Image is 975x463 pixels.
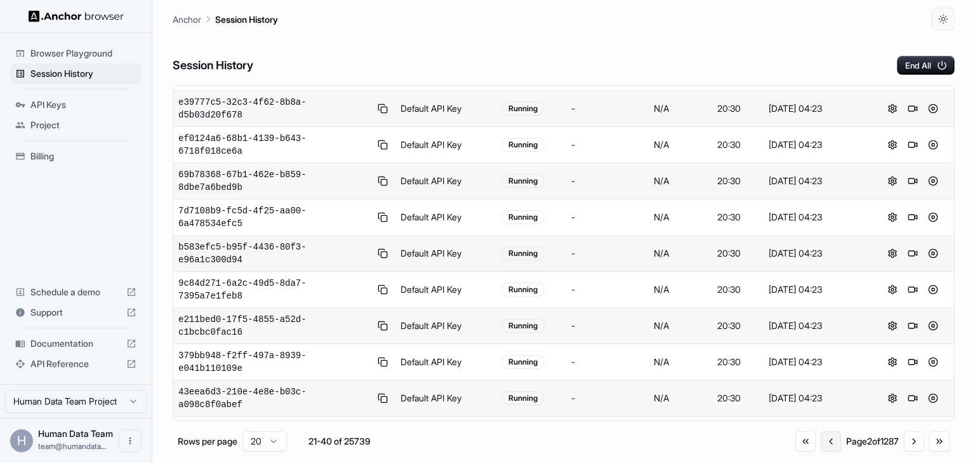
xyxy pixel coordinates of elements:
div: Running [501,210,545,224]
td: Default API Key [395,380,497,417]
div: - [571,138,644,151]
img: Anchor Logo [29,10,124,22]
span: Documentation [30,337,121,350]
div: [DATE] 04:23 [769,319,866,332]
div: [DATE] 04:23 [769,211,866,224]
div: - [571,102,644,115]
div: Running [501,283,545,297]
div: - [571,319,644,332]
div: [DATE] 04:23 [769,356,866,368]
div: N/A [654,392,707,405]
div: N/A [654,211,707,224]
span: Project [30,119,136,131]
div: Page 2 of 1287 [846,435,899,448]
div: Running [501,174,545,188]
div: 20:30 [717,283,759,296]
div: API Reference [10,354,142,374]
div: N/A [654,283,707,296]
div: - [571,211,644,224]
span: e211bed0-17f5-4855-a52d-c1bcbc0fac16 [178,313,370,339]
div: H [10,429,33,452]
span: Billing [30,150,136,163]
div: Running [501,355,545,369]
div: Support [10,302,142,323]
div: 20:30 [717,138,759,151]
div: Schedule a demo [10,282,142,302]
span: 69b78368-67b1-462e-b859-8dbe7a6bed9b [178,168,370,194]
h6: Session History [173,57,253,75]
div: 21-40 of 25739 [307,435,371,448]
div: Session History [10,64,142,84]
span: 7d7108b9-fc5d-4f25-aa00-6a478534efc5 [178,205,370,230]
nav: breadcrumb [173,12,278,26]
div: 20:30 [717,211,759,224]
div: Running [501,138,545,152]
div: [DATE] 04:23 [769,392,866,405]
td: Default API Key [395,91,497,127]
div: 20:30 [717,356,759,368]
div: [DATE] 04:23 [769,138,866,151]
div: Documentation [10,333,142,354]
p: Anchor [173,13,201,26]
td: Default API Key [395,163,497,199]
td: Default API Key [395,127,497,163]
span: API Keys [30,98,136,111]
div: N/A [654,319,707,332]
td: Default API Key [395,236,497,272]
span: Browser Playground [30,47,136,60]
span: b583efc5-b95f-4436-80f3-e96a1c300d94 [178,241,370,266]
div: Running [501,319,545,333]
td: Default API Key [395,344,497,380]
div: [DATE] 04:23 [769,283,866,296]
div: - [571,392,644,405]
span: API Reference [30,358,121,370]
span: Human Data Team [38,428,113,439]
span: team@humandata.dev [38,441,107,451]
div: 20:30 [717,102,759,115]
div: Running [501,246,545,260]
td: Default API Key [395,199,497,236]
span: ef0124a6-68b1-4139-b643-6718f018ce6a [178,132,370,158]
div: 20:30 [717,319,759,332]
div: - [571,283,644,296]
button: Open menu [119,429,142,452]
div: 20:30 [717,247,759,260]
div: N/A [654,175,707,187]
p: Rows per page [178,435,237,448]
p: Session History [215,13,278,26]
div: - [571,356,644,368]
div: API Keys [10,95,142,115]
div: N/A [654,356,707,368]
span: e39777c5-32c3-4f62-8b8a-d5b03d20f678 [178,96,370,121]
div: N/A [654,247,707,260]
div: [DATE] 04:23 [769,175,866,187]
span: Support [30,306,121,319]
div: Billing [10,146,142,166]
span: 9c84d271-6a2c-49d5-8da7-7395a7e1feb8 [178,277,370,302]
span: 43eea6d3-210e-4e8e-b03c-a098c8f0abef [178,386,370,411]
div: - [571,247,644,260]
div: N/A [654,138,707,151]
div: N/A [654,102,707,115]
button: End All [897,56,955,75]
div: 20:30 [717,175,759,187]
td: Default API Key [395,308,497,344]
span: Schedule a demo [30,286,121,299]
div: [DATE] 04:23 [769,247,866,260]
div: [DATE] 04:23 [769,102,866,115]
td: Default API Key [395,272,497,308]
div: Running [501,102,545,116]
div: Project [10,115,142,135]
div: Browser Playground [10,43,142,64]
div: 20:30 [717,392,759,405]
div: Running [501,391,545,405]
span: 379bb948-f2ff-497a-8939-e041b110109e [178,349,370,375]
div: - [571,175,644,187]
span: Session History [30,67,136,80]
td: Default API Key [395,417,497,453]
